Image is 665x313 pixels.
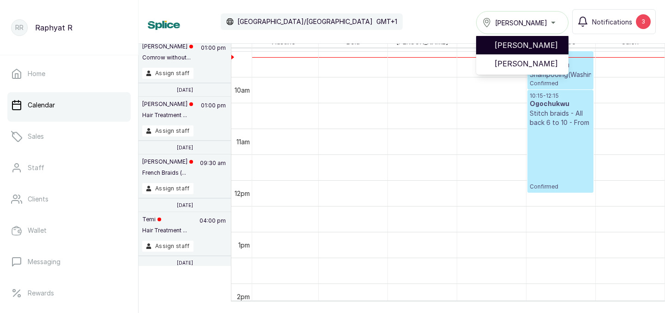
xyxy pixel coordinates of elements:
[530,100,591,109] h3: Ogochukwu
[7,124,131,149] a: Sales
[236,240,252,250] div: 1pm
[28,100,55,110] p: Calendar
[495,40,561,51] span: [PERSON_NAME]
[237,17,373,26] p: [GEOGRAPHIC_DATA]/[GEOGRAPHIC_DATA]
[636,14,651,29] div: 3
[28,289,54,298] p: Rewards
[572,9,656,34] button: Notifications3
[7,249,131,275] a: Messaging
[530,70,591,79] p: Shampooing(Washing)
[233,189,252,198] div: 12pm
[199,158,227,183] p: 09:30 am
[7,155,131,181] a: Staff
[28,132,44,141] p: Sales
[142,68,193,79] button: Assign staff
[235,292,252,301] div: 2pm
[376,17,397,26] p: GMT+1
[177,145,193,150] p: [DATE]
[199,43,227,68] p: 01:00 pm
[199,100,227,125] p: 01:00 pm
[235,137,252,147] div: 11am
[7,218,131,243] a: Wallet
[7,61,131,87] a: Home
[177,87,193,93] p: [DATE]
[28,163,44,172] p: Staff
[15,23,24,32] p: RR
[476,34,568,75] ul: [PERSON_NAME]
[7,92,131,118] a: Calendar
[198,216,227,241] p: 04:00 pm
[530,109,591,127] p: Stitch braids - All back 6 to 10 - From
[177,202,193,208] p: [DATE]
[530,183,591,190] span: Confirmed
[35,22,73,33] p: Raphyat R
[142,125,193,136] button: Assign staff
[142,54,193,61] p: Cornrow without...
[476,11,568,34] button: [PERSON_NAME]
[142,216,187,223] p: Temi
[495,58,561,69] span: [PERSON_NAME]
[7,186,131,212] a: Clients
[28,69,45,78] p: Home
[530,92,591,100] p: 10:15 - 12:15
[233,85,252,95] div: 10am
[177,260,193,266] p: [DATE]
[592,17,632,27] span: Notifications
[495,18,547,28] span: [PERSON_NAME]
[142,112,193,119] p: Hair Treatment ...
[142,43,193,50] p: [PERSON_NAME]
[142,169,193,177] p: French Braids (...
[28,195,48,204] p: Clients
[142,241,193,252] button: Assign staff
[142,227,187,234] p: Hair Treatment ...
[142,100,193,108] p: [PERSON_NAME]
[142,158,193,165] p: [PERSON_NAME]
[530,80,591,87] span: Confirmed
[142,183,193,194] button: Assign staff
[28,226,47,235] p: Wallet
[7,280,131,306] a: Rewards
[28,257,60,266] p: Messaging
